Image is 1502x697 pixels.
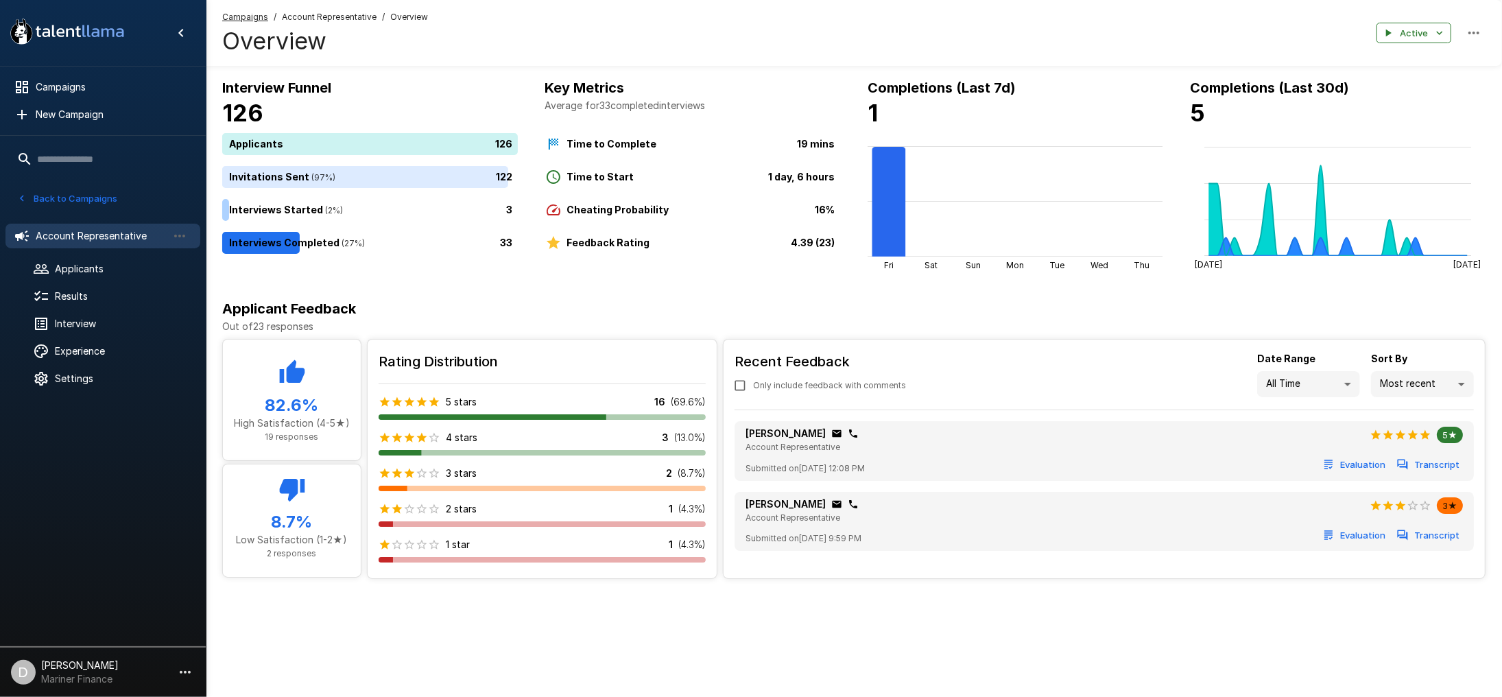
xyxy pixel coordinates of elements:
p: 33 [501,235,513,250]
h4: Overview [222,27,428,56]
p: [PERSON_NAME] [746,427,826,440]
p: 2 [666,466,672,480]
span: Overview [390,10,428,24]
p: 1 [669,538,673,552]
div: Click to copy [848,428,859,439]
b: Time to Complete [567,138,657,150]
h6: Rating Distribution [379,351,706,373]
span: Submitted on [DATE] 9:59 PM [746,532,861,545]
b: Completions (Last 7d) [868,80,1016,96]
button: Evaluation [1320,525,1389,546]
span: / [382,10,385,24]
b: 4.39 (23) [791,237,835,248]
p: ( 4.3 %) [678,502,706,516]
tspan: Thu [1134,260,1149,270]
p: ( 13.0 %) [674,431,706,445]
p: 122 [497,169,513,184]
span: Only include feedback with comments [753,379,906,392]
div: Click to copy [831,499,842,510]
p: Average for 33 completed interviews [545,99,841,113]
span: 19 responses [265,432,319,442]
div: Click to copy [831,428,842,439]
u: Campaigns [222,12,268,22]
b: 1 day, 6 hours [768,171,835,182]
div: All Time [1257,371,1360,397]
p: 1 star [446,538,470,552]
p: 3 stars [446,466,477,480]
p: High Satisfaction (4-5★) [234,416,350,430]
b: 126 [222,99,263,127]
h5: 8.7 % [234,511,350,533]
span: / [274,10,276,24]
tspan: [DATE] [1195,259,1222,270]
button: Evaluation [1320,454,1389,475]
tspan: Sat [925,260,938,270]
b: Time to Start [567,171,634,182]
span: Account Representative [282,10,377,24]
p: 126 [496,137,513,151]
p: 2 stars [446,502,477,516]
b: Interview Funnel [222,80,331,96]
b: Cheating Probability [567,204,669,215]
p: Out of 23 responses [222,320,1486,333]
p: ( 4.3 %) [678,538,706,552]
b: 1 [868,99,878,127]
button: Transcript [1394,454,1463,475]
div: Click to copy [848,499,859,510]
b: 19 mins [797,138,835,150]
button: Active [1376,23,1451,44]
span: 2 responses [267,548,317,558]
tspan: Mon [1006,260,1024,270]
p: ( 8.7 %) [678,466,706,480]
p: 5 stars [446,395,477,409]
h5: 82.6 % [234,394,350,416]
b: Applicant Feedback [222,300,356,317]
b: Key Metrics [545,80,625,96]
tspan: Sun [966,260,981,270]
b: Completions (Last 30d) [1191,80,1350,96]
button: Transcript [1394,525,1463,546]
p: 3 [507,202,513,217]
p: 16 [654,395,665,409]
p: 1 [669,502,673,516]
span: 5★ [1437,429,1463,440]
span: 3★ [1437,500,1463,511]
tspan: Fri [884,260,894,270]
span: Account Representative [746,512,840,523]
tspan: Tue [1050,260,1065,270]
span: Account Representative [746,442,840,452]
h6: Recent Feedback [735,351,917,373]
p: 4 stars [446,431,477,445]
p: Low Satisfaction (1-2★) [234,533,350,547]
p: [PERSON_NAME] [746,497,826,511]
tspan: Wed [1090,260,1108,270]
p: 3 [662,431,669,445]
div: Most recent [1371,371,1474,397]
p: ( 69.6 %) [671,395,706,409]
b: 5 [1191,99,1206,127]
b: Sort By [1371,353,1407,364]
b: 16% [815,204,835,215]
b: Feedback Rating [567,237,650,248]
b: Date Range [1257,353,1315,364]
span: Submitted on [DATE] 12:08 PM [746,462,865,475]
tspan: [DATE] [1453,259,1481,270]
